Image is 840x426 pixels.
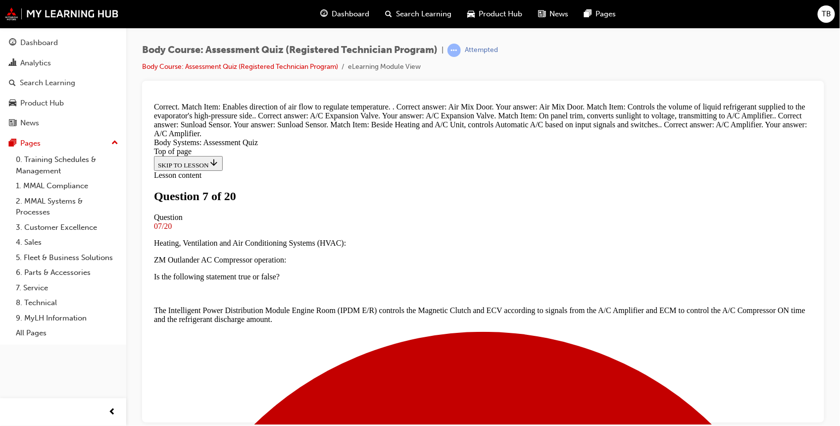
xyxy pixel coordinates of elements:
a: pages-iconPages [577,4,624,24]
div: 07/20 [4,123,662,132]
span: News [550,8,569,20]
div: News [20,117,39,129]
a: guage-iconDashboard [313,4,378,24]
p: ZM Outlander AC Compressor operation: [4,157,662,166]
span: SKIP TO LESSON [8,63,69,70]
div: Body Systems: Assessment Quiz [4,40,662,49]
span: search-icon [9,79,16,88]
button: Pages [4,134,122,153]
div: Pages [20,138,41,149]
span: search-icon [386,8,393,20]
a: 8. Technical [12,295,122,311]
span: TB [822,8,831,20]
div: Search Learning [20,77,75,89]
span: Lesson content [4,72,51,81]
a: Analytics [4,54,122,72]
span: chart-icon [9,59,16,68]
a: Body Course: Assessment Quiz (Registered Technician Program) [142,62,338,71]
div: Product Hub [20,98,64,109]
a: search-iconSearch Learning [378,4,460,24]
span: pages-icon [585,8,592,20]
span: up-icon [111,137,118,150]
a: car-iconProduct Hub [460,4,531,24]
a: news-iconNews [531,4,577,24]
span: Search Learning [396,8,452,20]
span: Dashboard [332,8,370,20]
button: TB [818,5,835,23]
span: guage-icon [9,39,16,48]
button: SKIP TO LESSON [4,57,73,72]
p: Is the following statement true or false? [4,174,662,183]
span: pages-icon [9,139,16,148]
a: Dashboard [4,34,122,52]
a: 0. Training Schedules & Management [12,152,122,178]
span: car-icon [468,8,475,20]
div: Top of page [4,49,662,57]
div: Question [4,114,662,123]
p: Heating, Ventilation and Air Conditioning Systems (HVAC): [4,140,662,149]
a: All Pages [12,325,122,341]
a: 2. MMAL Systems & Processes [12,194,122,220]
h1: Question 7 of 20 [4,91,662,105]
a: News [4,114,122,132]
span: Pages [596,8,616,20]
span: prev-icon [109,406,116,419]
span: car-icon [9,99,16,108]
span: learningRecordVerb_ATTEMPT-icon [447,44,461,57]
a: 4. Sales [12,235,122,250]
a: 7. Service [12,280,122,296]
div: Attempted [465,46,498,55]
span: Body Course: Assessment Quiz (Registered Technician Program) [142,45,438,56]
p: The Intelligent Power Distribution Module Engine Room (IPDM E/R) controls the Magnetic Clutch and... [4,208,662,225]
button: DashboardAnalyticsSearch LearningProduct HubNews [4,32,122,134]
a: 1. MMAL Compliance [12,178,122,194]
a: 9. MyLH Information [12,311,122,326]
div: Dashboard [20,37,58,49]
img: mmal [5,7,119,20]
span: | [442,45,444,56]
li: eLearning Module View [348,61,421,73]
span: guage-icon [321,8,328,20]
div: Correct. Match Item: Enables direction of air flow to regulate temperature. . Correct answer: Air... [4,4,662,40]
span: news-icon [9,119,16,128]
a: Search Learning [4,74,122,92]
div: Analytics [20,57,51,69]
span: news-icon [539,8,546,20]
a: 6. Parts & Accessories [12,265,122,280]
span: Product Hub [479,8,523,20]
a: Product Hub [4,94,122,112]
a: 3. Customer Excellence [12,220,122,235]
a: 5. Fleet & Business Solutions [12,250,122,266]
